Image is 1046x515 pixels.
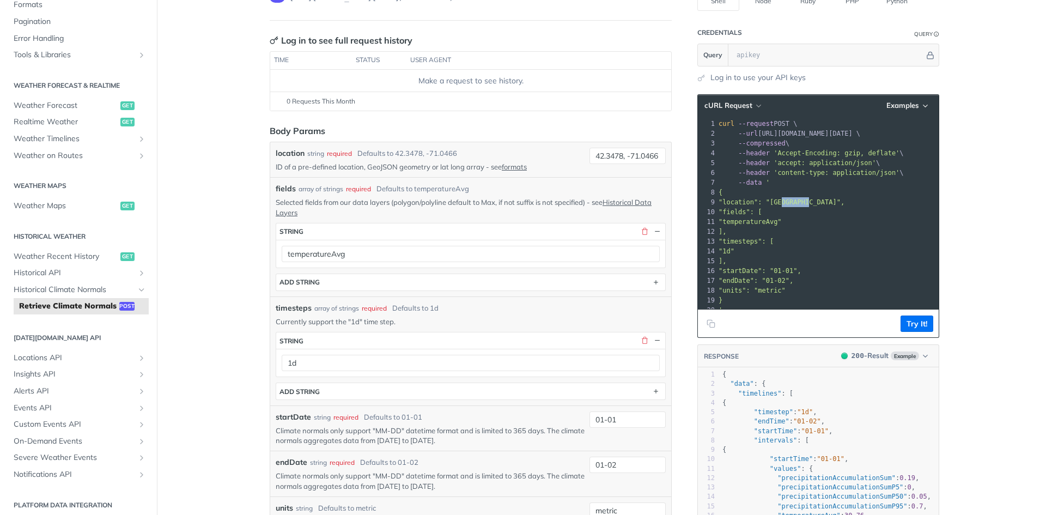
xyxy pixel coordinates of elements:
h2: Weather Forecast & realtime [8,81,149,90]
span: : , [722,493,931,500]
div: string [279,227,303,235]
button: RESPONSE [703,351,739,362]
span: --header [738,169,770,177]
div: required [333,413,358,422]
span: Weather Forecast [14,100,118,111]
div: 16 [698,266,716,276]
span: 200 [841,353,848,359]
span: ], [719,228,726,235]
div: 2 [698,379,715,389]
span: Weather on Routes [14,150,135,161]
div: required [346,184,371,194]
a: Custom Events APIShow subpages for Custom Events API [8,416,149,433]
a: Realtime Weatherget [8,114,149,130]
button: Hide [652,336,662,346]
span: "intervals" [754,437,797,444]
span: Error Handling [14,33,146,44]
th: time [270,52,352,69]
span: 0.19 [899,474,915,482]
span: "location": "[GEOGRAPHIC_DATA]", [719,198,844,206]
a: Historical APIShow subpages for Historical API [8,265,149,281]
a: Historical Data Layers [276,198,652,216]
span: Historical API [14,268,135,278]
button: Delete [640,227,649,237]
label: location [276,148,305,159]
div: 1 [698,370,715,379]
button: Show subpages for Insights API [137,370,146,379]
span: curl [719,120,734,128]
span: "timelines" [738,390,781,397]
div: Credentials [697,28,742,37]
span: --header [738,159,770,167]
a: Insights APIShow subpages for Insights API [8,366,149,383]
h2: [DATE][DOMAIN_NAME] API [8,333,149,343]
button: Copy to clipboard [703,316,719,332]
div: Defaults to 1d [392,303,439,314]
button: Show subpages for Weather Timelines [137,135,146,143]
div: 11 [698,464,715,474]
button: string [276,223,665,240]
button: Examples [883,100,933,111]
span: : , [722,417,825,425]
div: string [314,413,331,422]
svg: Key [270,36,278,45]
div: required [330,458,355,468]
span: \ [719,159,880,167]
p: Climate normals only support "MM-DD" datetime format and is limited to 365 days. The climate norm... [276,426,585,445]
span: : [ [722,437,809,444]
span: } [719,296,722,304]
span: --compressed [738,140,786,147]
span: Insights API [14,369,135,380]
div: ADD string [279,387,320,396]
input: apikey [731,44,925,66]
span: --request [738,120,774,128]
span: Pagination [14,16,146,27]
div: 6 [698,168,716,178]
div: 2 [698,129,716,138]
span: \ [719,140,789,147]
div: 12 [698,227,716,237]
span: ' [766,179,770,186]
a: Weather Recent Historyget [8,249,149,265]
span: "endDate": "01-02", [719,277,793,284]
span: 0.05 [911,493,927,500]
div: 7 [698,178,716,187]
div: 11 [698,217,716,227]
span: get [120,202,135,210]
div: string [296,504,313,513]
div: Log in to see full request history [270,34,412,47]
div: 1 [698,119,716,129]
span: Realtime Weather [14,117,118,128]
div: required [362,304,387,313]
div: Make a request to see history. [275,75,667,87]
div: ADD string [279,278,320,286]
span: : , [722,502,927,510]
span: 'accept: application/json' [774,159,876,167]
div: 9 [698,445,715,455]
span: ], [719,257,726,265]
button: Show subpages for Historical API [137,269,146,277]
span: post [119,302,135,311]
span: "endTime" [754,417,789,425]
span: "precipitationAccumulationSum" [777,474,896,482]
p: ID of a pre-defined location, GeoJSON geometry or lat long array - see [276,162,585,172]
div: Defaults to 01-02 [360,457,418,468]
th: status [352,52,406,69]
div: string [279,337,303,345]
span: "startTime" [754,427,797,435]
span: 'content-type: application/json' [774,169,899,177]
a: Weather Forecastget [8,98,149,114]
span: Severe Weather Events [14,452,135,463]
a: Retrieve Climate Normalspost [14,298,149,314]
span: Tools & Libraries [14,50,135,60]
div: 10 [698,455,715,464]
button: Show subpages for Tools & Libraries [137,51,146,59]
div: Defaults to 01-01 [364,412,422,423]
a: Log in to use your API keys [710,72,806,83]
button: ADD string [276,274,665,290]
button: Show subpages for Events API [137,404,146,413]
span: : { [722,465,813,472]
span: Notifications API [14,469,135,480]
div: 7 [698,427,715,436]
span: "units": "metric" [719,287,786,294]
